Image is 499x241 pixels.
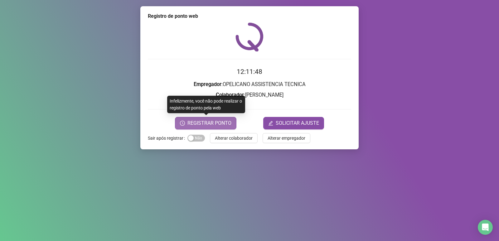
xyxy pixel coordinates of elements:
[235,22,264,51] img: QRPoint
[175,117,236,129] button: REGISTRAR PONTO
[237,68,262,75] time: 12:11:48
[148,80,351,89] h3: : OPELICANO ASSISTENCIA TECNICA
[268,121,273,126] span: edit
[215,135,253,142] span: Alterar colaborador
[263,133,310,143] button: Alterar empregador
[194,81,221,87] strong: Empregador
[167,96,245,113] div: Infelizmente, você não pode realizar o registro de ponto pela web
[180,121,185,126] span: clock-circle
[187,119,231,127] span: REGISTRAR PONTO
[268,135,305,142] span: Alterar empregador
[148,133,187,143] label: Sair após registrar
[148,91,351,99] h3: : [PERSON_NAME]
[263,117,324,129] button: editSOLICITAR AJUSTE
[216,92,244,98] strong: Colaborador
[210,133,258,143] button: Alterar colaborador
[276,119,319,127] span: SOLICITAR AJUSTE
[148,12,351,20] div: Registro de ponto web
[478,220,493,235] div: Open Intercom Messenger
